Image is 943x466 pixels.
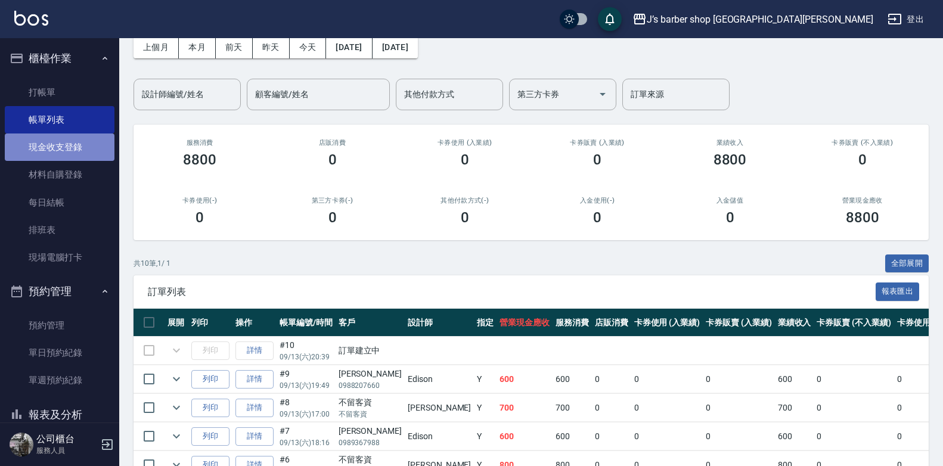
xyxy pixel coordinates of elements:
button: 全部展開 [885,254,929,273]
td: #10 [277,337,336,365]
th: 卡券販賣 (入業績) [703,309,775,337]
th: 列印 [188,309,232,337]
td: #7 [277,422,336,451]
a: 報表匯出 [876,285,920,297]
td: 600 [497,365,553,393]
th: 卡券使用 (入業績) [631,309,703,337]
a: 排班表 [5,216,114,244]
td: 0 [894,422,943,451]
td: Y [474,422,497,451]
img: Person [10,433,33,456]
td: 700 [553,394,592,422]
p: 09/13 (六) 17:00 [280,409,333,420]
p: 0988207660 [339,380,402,391]
button: Open [593,85,612,104]
h3: 8800 [183,151,216,168]
button: 報表及分析 [5,399,114,430]
button: [DATE] [373,36,418,58]
td: 0 [631,422,703,451]
div: [PERSON_NAME] [339,425,402,437]
h2: 營業現金應收 [811,197,914,204]
button: 上個月 [134,36,179,58]
p: 09/13 (六) 18:16 [280,437,333,448]
h3: 0 [726,209,734,226]
td: 0 [703,365,775,393]
td: 600 [553,365,592,393]
td: 600 [775,422,814,451]
h3: 0 [328,209,337,226]
h2: 卡券販賣 (入業績) [545,139,649,147]
span: 訂單列表 [148,286,876,298]
td: 0 [703,394,775,422]
h3: 0 [461,151,469,168]
td: 600 [497,422,553,451]
img: Logo [14,11,48,26]
h2: 卡券販賣 (不入業績) [811,139,914,147]
td: 700 [497,394,553,422]
a: 每日結帳 [5,189,114,216]
p: 09/13 (六) 19:49 [280,380,333,391]
a: 詳情 [235,427,274,446]
h3: 0 [593,209,601,226]
a: 詳情 [235,370,274,389]
h2: 業績收入 [678,139,781,147]
td: 600 [775,365,814,393]
button: 報表匯出 [876,282,920,301]
a: 單日預約紀錄 [5,339,114,366]
th: 營業現金應收 [497,309,553,337]
button: 列印 [191,427,229,446]
button: 登出 [883,8,929,30]
th: 操作 [232,309,277,337]
h3: 0 [461,209,469,226]
td: 0 [894,365,943,393]
td: Y [474,394,497,422]
th: 服務消費 [553,309,592,337]
button: 預約管理 [5,276,114,307]
h3: 0 [196,209,204,226]
td: 0 [814,422,894,451]
h3: 8800 [846,209,879,226]
div: 不留客資 [339,453,402,466]
p: 不留客資 [339,409,402,420]
td: 0 [814,394,894,422]
button: 今天 [290,36,327,58]
a: 打帳單 [5,79,114,106]
button: expand row [167,370,185,388]
h2: 入金使用(-) [545,197,649,204]
h5: 公司櫃台 [36,433,97,445]
a: 現金收支登錄 [5,133,114,161]
button: [DATE] [326,36,372,58]
button: expand row [167,427,185,445]
td: Y [474,365,497,393]
h3: 8800 [714,151,747,168]
th: 卡券使用(-) [894,309,943,337]
td: #8 [277,394,336,422]
h2: 卡券使用 (入業績) [413,139,517,147]
button: 前天 [216,36,253,58]
td: 0 [894,394,943,422]
td: 700 [775,394,814,422]
th: 客戶 [336,309,405,337]
h3: 服務消費 [148,139,252,147]
th: 展開 [165,309,188,337]
th: 卡券販賣 (不入業績) [814,309,894,337]
button: 櫃檯作業 [5,43,114,74]
td: [PERSON_NAME] [405,394,474,422]
td: 0 [592,394,631,422]
p: 共 10 筆, 1 / 1 [134,258,170,269]
p: 服務人員 [36,445,97,456]
h2: 入金儲值 [678,197,781,204]
h2: 第三方卡券(-) [280,197,384,204]
a: 材料自購登錄 [5,161,114,188]
td: 0 [592,365,631,393]
a: 預約管理 [5,312,114,339]
td: Edison [405,365,474,393]
h3: 0 [858,151,867,168]
td: 600 [553,422,592,451]
button: 昨天 [253,36,290,58]
td: 0 [592,422,631,451]
a: 單週預約紀錄 [5,366,114,394]
th: 業績收入 [775,309,814,337]
button: save [598,7,622,31]
td: 0 [631,365,703,393]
